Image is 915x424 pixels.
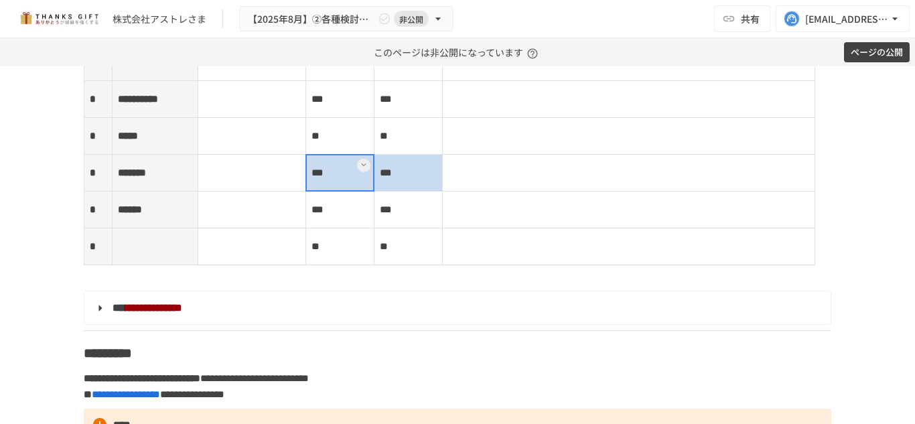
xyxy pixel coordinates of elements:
button: [EMAIL_ADDRESS][DOMAIN_NAME] [776,5,910,32]
span: 【2025年8月】②各種検討項目のすり合わせ/ THANKS GIFTキックオフMTG [248,11,375,27]
button: 共有 [714,5,770,32]
button: 【2025年8月】②各種検討項目のすり合わせ/ THANKS GIFTキックオフMTG非公開 [239,6,453,32]
span: 共有 [741,11,760,26]
p: このページは非公開になっています [374,38,542,66]
div: [EMAIL_ADDRESS][DOMAIN_NAME] [805,11,888,27]
button: ページの公開 [844,42,910,63]
img: mMP1OxWUAhQbsRWCurg7vIHe5HqDpP7qZo7fRoNLXQh [16,8,102,29]
div: 株式会社アストレさま [113,12,206,26]
span: 非公開 [394,12,429,26]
